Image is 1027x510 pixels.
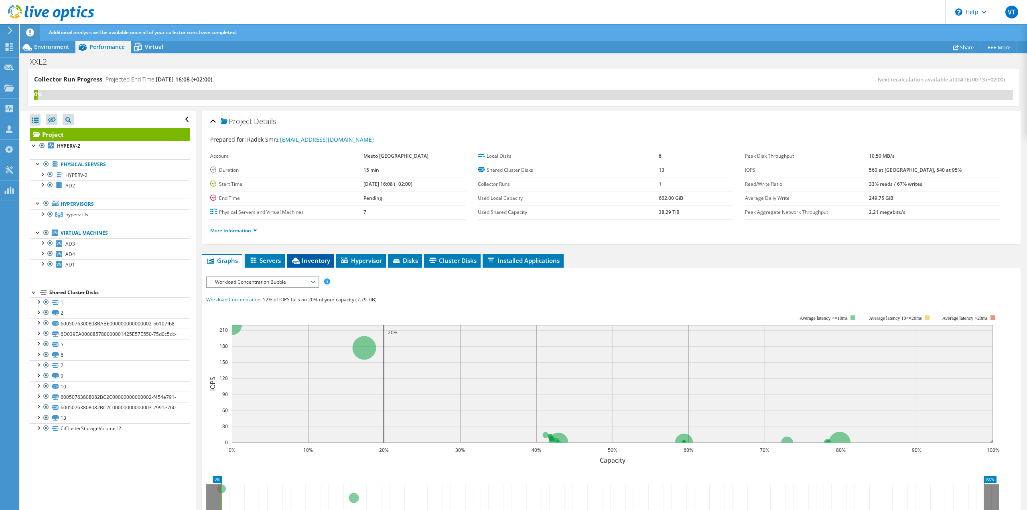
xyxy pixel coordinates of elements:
[363,152,428,159] b: Mesto [GEOGRAPHIC_DATA]
[156,75,212,83] span: [DATE] 16:08 (+02:00)
[987,447,999,453] text: 100%
[30,209,190,220] a: hyperv-cls
[210,180,363,188] label: Start Time
[254,116,276,126] span: Details
[478,194,659,202] label: Used Local Capacity
[210,227,257,234] a: More Information
[30,141,190,151] a: HYPERV-2
[219,359,228,366] text: 150
[878,76,1009,83] span: Next recalculation available at
[532,447,541,453] text: 40%
[388,329,398,336] text: 20%
[208,377,217,391] text: IOPS
[222,391,228,398] text: 90
[30,423,190,434] a: C:ClusterStorageVolume12
[455,447,465,453] text: 30%
[263,296,377,303] span: 52% of IOPS falls on 20% of your capacity (7.79 TiB)
[222,407,228,414] text: 60
[869,209,905,215] b: 2.21 megabits/s
[30,228,190,238] a: Virtual Machines
[600,456,626,465] text: Capacity
[478,166,659,174] label: Shared Cluster Disks
[836,447,846,453] text: 80%
[65,172,87,179] span: HYPERV-2
[392,256,418,264] span: Disks
[30,238,190,249] a: AD3
[869,315,922,321] tspan: Average latency 10<=20ms
[65,211,88,218] span: hyperv-cls
[340,256,382,264] span: Hypervisor
[210,194,363,202] label: End Time
[30,128,190,141] a: Project
[206,296,262,303] span: Workload Concentration:
[912,447,921,453] text: 90%
[30,308,190,318] a: 2
[379,447,389,453] text: 20%
[30,249,190,259] a: AD4
[30,170,190,180] a: HYPERV-2
[745,166,869,174] label: IOPS
[249,256,281,264] span: Servers
[219,375,228,382] text: 120
[478,180,659,188] label: Collector Runs
[30,402,190,412] a: 60050763808082BC2C00000000000003-2991e760-
[30,350,190,360] a: 6
[428,256,477,264] span: Cluster Disks
[211,277,314,287] span: Workload Concentration Bubble
[26,57,59,66] h1: XXL2
[30,413,190,423] a: 13
[49,288,190,297] div: Shared Cluster Disks
[210,152,363,160] label: Account
[206,256,238,264] span: Graphs
[34,43,69,51] span: Environment
[684,447,693,453] text: 60%
[222,423,228,430] text: 30
[280,136,374,143] a: [EMAIL_ADDRESS][DOMAIN_NAME]
[869,152,895,159] b: 10.50 MB/s
[659,152,662,159] b: 8
[229,447,235,453] text: 0%
[659,167,664,173] b: 13
[659,209,680,215] b: 38.29 TiB
[30,259,190,270] a: AD1
[478,208,659,216] label: Used Shared Capacity
[30,297,190,308] a: 1
[745,194,869,202] label: Average Daily Write
[30,381,190,392] a: 10
[106,75,212,84] h4: Projected End Time:
[659,181,662,187] b: 1
[30,329,190,339] a: 6D039EA000085780000001425E57E550-75d0c5dc-
[869,195,893,201] b: 249.75 GiB
[980,41,1017,53] a: More
[942,315,988,321] text: Average latency >20ms
[247,136,374,143] span: Radek Smrž,
[34,90,38,99] div: 0%
[89,43,125,51] span: Performance
[30,339,190,349] a: 5
[745,208,869,216] label: Peak Aggregate Network Throughput
[363,195,382,201] b: Pending
[363,209,366,215] b: 7
[659,195,683,201] b: 662.00 GiB
[219,327,228,333] text: 210
[225,439,228,446] text: 0
[210,208,363,216] label: Physical Servers and Virtual Machines
[947,41,980,53] a: Share
[478,152,659,160] label: Local Disks
[30,360,190,371] a: 7
[608,447,617,453] text: 50%
[65,182,75,189] span: AD2
[30,371,190,381] a: 9
[219,343,228,349] text: 180
[291,256,330,264] span: Inventory
[30,180,190,191] a: AD2
[65,240,75,247] span: AD3
[49,29,237,36] span: Additional analysis will be available once all of your collector runs have completed.
[210,166,363,174] label: Duration
[869,181,922,187] b: 33% reads / 67% writes
[745,152,869,160] label: Peak Disk Throughput
[221,118,252,126] span: Project
[210,136,246,143] label: Prepared for:
[65,261,75,268] span: AD1
[800,315,848,321] tspan: Average latency <=10ms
